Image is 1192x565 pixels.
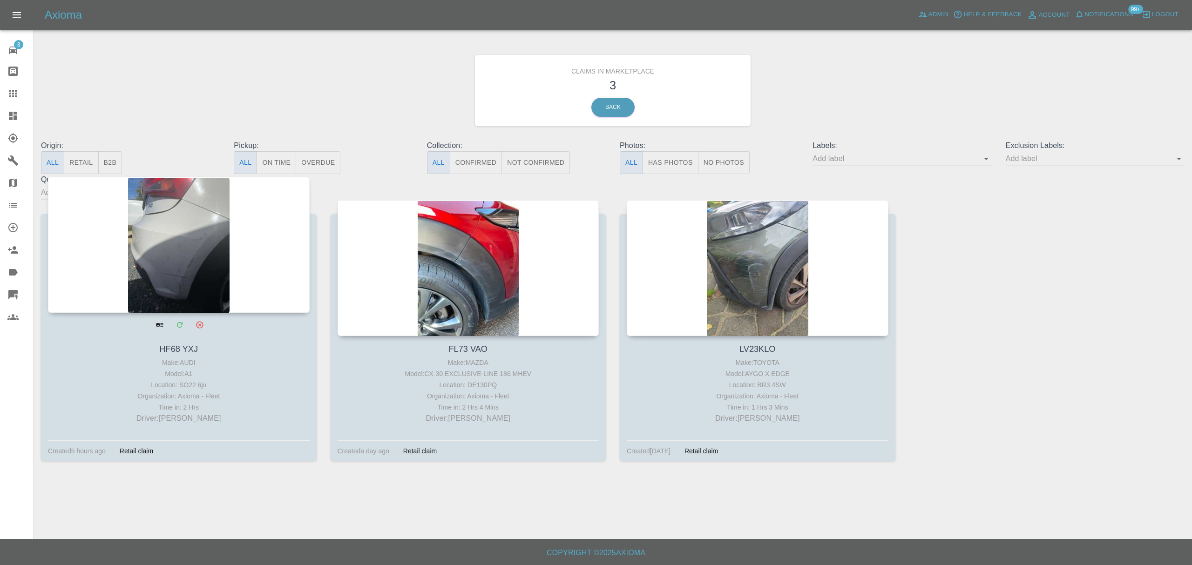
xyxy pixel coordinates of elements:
[629,413,886,424] p: Driver: [PERSON_NAME]
[620,140,799,151] p: Photos:
[813,140,991,151] p: Labels:
[98,151,122,174] button: B2B
[1152,9,1178,20] span: Logout
[813,151,977,166] input: Add label
[629,402,886,413] div: Time in: 1 Hrs 3 Mins
[340,390,597,402] div: Organization: Axioma - Fleet
[627,445,670,457] div: Created [DATE]
[45,7,82,22] h5: Axioma
[396,445,444,457] div: Retail claim
[629,390,886,402] div: Organization: Axioma - Fleet
[340,413,597,424] p: Driver: [PERSON_NAME]
[629,368,886,379] div: Model: AYGO X EDGE
[450,151,502,174] button: Confirmed
[1024,7,1072,22] a: Account
[448,344,488,354] a: FL73 VAO
[50,379,307,390] div: Location: SO22 6ju
[629,379,886,390] div: Location: BR3 4SW
[1172,152,1185,165] button: Open
[501,151,570,174] button: Not Confirmed
[340,357,597,368] div: Make: MAZDA
[340,368,597,379] div: Model: CX-30 EXCLUSIVE-LINE 186 MHEV
[963,9,1022,20] span: Help & Feedback
[427,140,606,151] p: Collection:
[916,7,951,22] a: Admin
[340,402,597,413] div: Time in: 2 Hrs 4 Mins
[14,40,23,49] span: 3
[6,4,28,26] button: Open drawer
[482,76,744,94] h3: 3
[48,445,106,457] div: Created 5 hours ago
[643,151,698,174] button: Has Photos
[234,140,413,151] p: Pickup:
[427,151,450,174] button: All
[296,151,340,174] button: Overdue
[739,344,776,354] a: LV23KLO
[677,445,725,457] div: Retail claim
[41,140,220,151] p: Origin:
[629,357,886,368] div: Make: TOYOTA
[190,315,209,334] button: Archive
[698,151,750,174] button: No Photos
[928,9,949,20] span: Admin
[1085,9,1133,20] span: Notifications
[64,151,98,174] button: Retail
[951,7,1024,22] button: Help & Feedback
[1072,7,1136,22] button: Notifications
[591,98,635,117] a: Back
[50,402,307,413] div: Time in: 2 Hrs
[257,151,296,174] button: On Time
[41,185,206,200] input: Add quoter
[1039,10,1070,20] span: Account
[1128,5,1143,14] span: 99+
[1139,7,1181,22] button: Logout
[41,151,64,174] button: All
[338,445,389,457] div: Created a day ago
[1006,140,1185,151] p: Exclusion Labels:
[7,546,1185,559] h6: Copyright © 2025 Axioma
[340,379,597,390] div: Location: DE130PQ
[234,151,257,174] button: All
[482,62,744,76] h6: Claims in Marketplace
[159,344,198,354] a: HF68 YXJ
[620,151,643,174] button: All
[980,152,993,165] button: Open
[41,174,220,185] p: Quoters:
[170,315,189,334] a: Modify
[150,315,169,334] a: View
[1006,151,1171,166] input: Add label
[50,390,307,402] div: Organization: Axioma - Fleet
[50,357,307,368] div: Make: AUDI
[113,445,160,457] div: Retail claim
[50,413,307,424] p: Driver: [PERSON_NAME]
[50,368,307,379] div: Model: A1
